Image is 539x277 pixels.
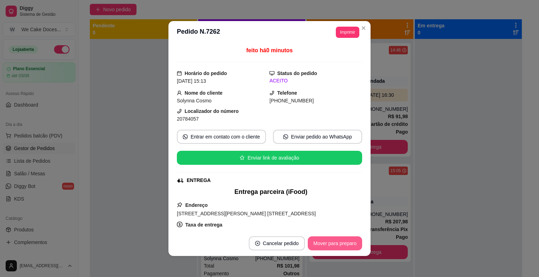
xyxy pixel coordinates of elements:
strong: Taxa de entrega [185,222,222,228]
span: whats-app [283,134,288,139]
span: [PHONE_NUMBER] [269,98,314,103]
button: whats-appEnviar pedido ao WhatsApp [273,130,362,144]
span: calendar [177,71,182,76]
div: Entrega parceira (iFood) [180,187,362,197]
strong: Nome do cliente [185,90,222,96]
button: Close [358,22,369,34]
button: Mover para preparo [308,236,362,250]
button: starEnviar link de avaliação [177,151,362,165]
span: [DATE] 15:13 [177,78,206,84]
span: user [177,90,182,95]
span: 20784057 [177,116,199,122]
span: star [240,155,245,160]
strong: Endereço [185,202,208,208]
strong: Status do pedido [277,70,317,76]
span: close-circle [255,241,260,246]
strong: Telefone [277,90,297,96]
button: close-circleCancelar pedido [249,236,305,250]
strong: Horário do pedido [185,70,227,76]
span: pushpin [177,202,182,208]
div: ACEITO [269,77,362,85]
span: feito há 0 minutos [246,47,293,53]
div: ENTREGA [187,177,211,184]
span: whats-app [183,134,188,139]
strong: Localizador do número [185,108,239,114]
h3: Pedido N. 7262 [177,27,220,38]
span: phone [177,109,182,114]
span: desktop [269,71,274,76]
span: dollar [177,222,182,227]
button: whats-appEntrar em contato com o cliente [177,130,266,144]
span: phone [269,90,274,95]
button: Imprimir [336,27,359,38]
span: Solynna Cosmo [177,98,212,103]
span: [STREET_ADDRESS][PERSON_NAME] [STREET_ADDRESS] [177,211,316,216]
